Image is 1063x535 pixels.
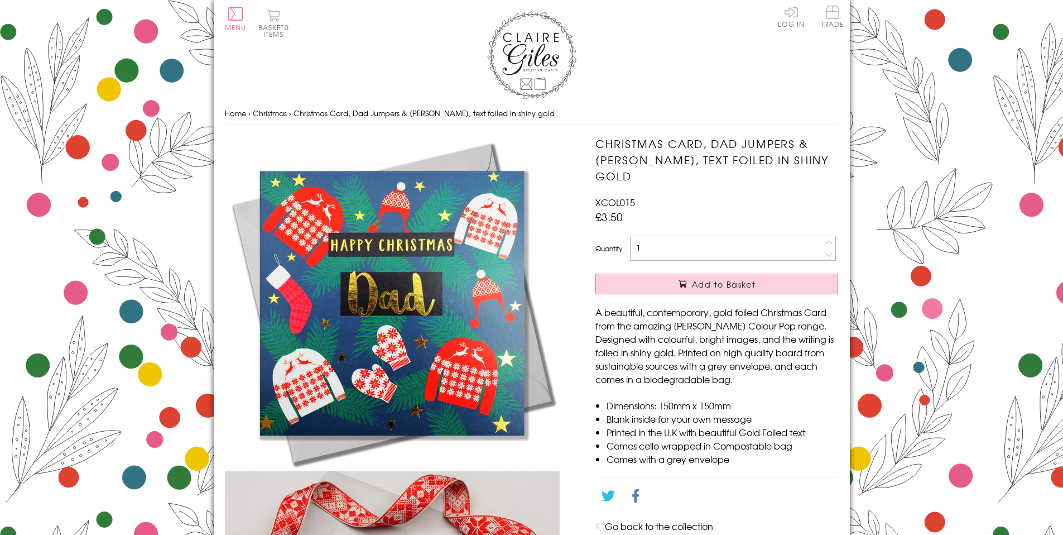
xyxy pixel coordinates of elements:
span: Trade [821,6,844,27]
li: Blank inside for your own message [607,412,838,426]
span: Christmas Card, Dad Jumpers & [PERSON_NAME], text foiled in shiny gold [294,108,555,118]
span: 0 items [263,22,289,39]
img: Claire Giles Greetings Cards [487,11,576,99]
li: Comes with a grey envelope [607,452,838,466]
a: Home [225,108,246,118]
li: Comes cello wrapped in Compostable bag [607,439,838,452]
span: XCOL015 [595,195,635,209]
span: Add to Basket [692,279,756,290]
nav: breadcrumbs [225,102,839,125]
p: A beautiful, contemporary, gold foiled Christmas Card from the amazing [PERSON_NAME] Colour Pop r... [595,305,838,386]
a: Trade [821,6,844,30]
button: Menu [225,7,247,31]
h1: Christmas Card, Dad Jumpers & [PERSON_NAME], text foiled in shiny gold [595,136,838,184]
span: › [289,108,291,118]
li: Printed in the U.K with beautiful Gold Foiled text [607,426,838,439]
button: Basket0 items [258,9,289,37]
button: Add to Basket [595,274,838,294]
li: Dimensions: 150mm x 150mm [607,399,838,412]
span: › [248,108,251,118]
a: Log In [778,6,805,27]
a: Christmas [253,108,287,118]
img: Christmas Card, Dad Jumpers & Mittens, text foiled in shiny gold [225,136,560,471]
span: Menu [225,22,247,32]
a: Go back to the collection [605,519,713,533]
label: Quantity [595,243,622,254]
span: £3.50 [595,209,623,224]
